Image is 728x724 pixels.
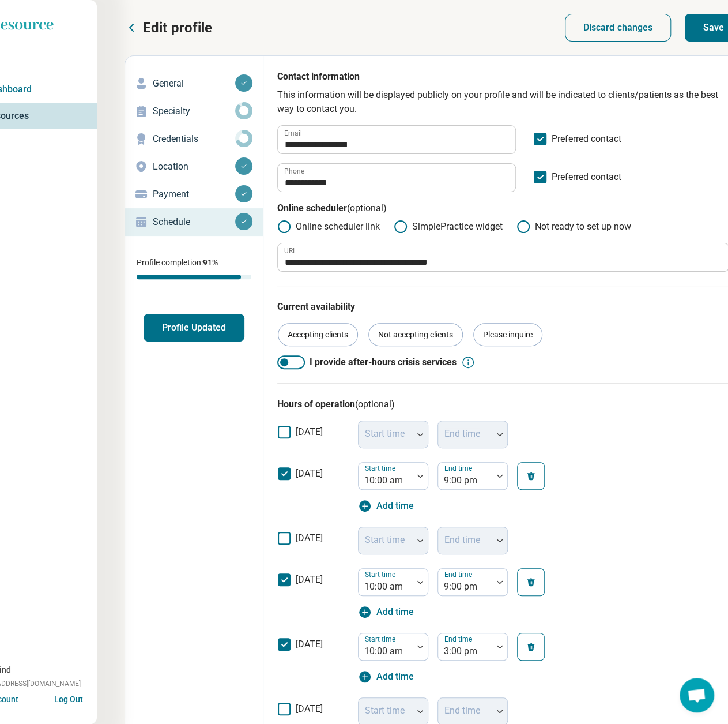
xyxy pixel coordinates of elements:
button: Discard changes [565,14,672,42]
div: Accepting clients [278,323,358,346]
p: Online scheduler [277,201,728,220]
button: Add time [358,605,414,619]
label: End time [444,464,474,472]
a: Credentials [125,125,263,153]
a: Schedule [125,208,263,236]
p: Contact information [277,70,728,88]
div: Not accepting clients [368,323,463,346]
span: I provide after-hours crisis services [310,355,457,369]
span: [DATE] [296,468,323,479]
button: Edit profile [125,18,212,37]
label: Start time [365,635,398,643]
h3: Hours of operation [277,397,728,411]
a: Specialty [125,97,263,125]
label: SimplePractice widget [394,220,503,234]
p: Location [153,160,235,174]
button: Add time [358,670,414,684]
span: [DATE] [296,574,323,585]
label: End time [444,570,474,578]
label: URL [284,247,296,254]
span: [DATE] [296,703,323,714]
label: Start time [365,464,398,472]
p: This information will be displayed publicly on your profile and will be indicated to clients/pati... [277,88,728,116]
p: Schedule [153,215,235,229]
div: Profile completion [137,275,251,279]
a: Payment [125,181,263,208]
span: Add time [376,605,414,619]
label: Online scheduler link [277,220,380,234]
span: [DATE] [296,426,323,437]
span: (optional) [347,202,387,213]
p: Credentials [153,132,235,146]
label: Start time [365,570,398,578]
span: 91 % [203,258,218,267]
p: Edit profile [143,18,212,37]
span: Preferred contact [552,170,621,192]
span: (optional) [355,399,395,410]
div: Profile completion: [125,250,263,286]
span: [DATE] [296,639,323,650]
span: Add time [376,499,414,513]
label: Phone [284,168,304,175]
p: Current availability [277,300,728,314]
button: Add time [358,499,414,513]
a: Open chat [680,678,714,712]
p: Payment [153,187,235,201]
label: Not ready to set up now [516,220,631,234]
p: General [153,77,235,91]
a: General [125,70,263,97]
p: Specialty [153,104,235,118]
a: Location [125,153,263,181]
label: End time [444,635,474,643]
span: [DATE] [296,532,323,543]
label: Email [284,130,302,137]
span: Add time [376,670,414,684]
button: Profile Updated [144,314,244,342]
button: Log Out [54,693,83,703]
span: Preferred contact [552,132,621,154]
div: Please inquire [473,323,542,346]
